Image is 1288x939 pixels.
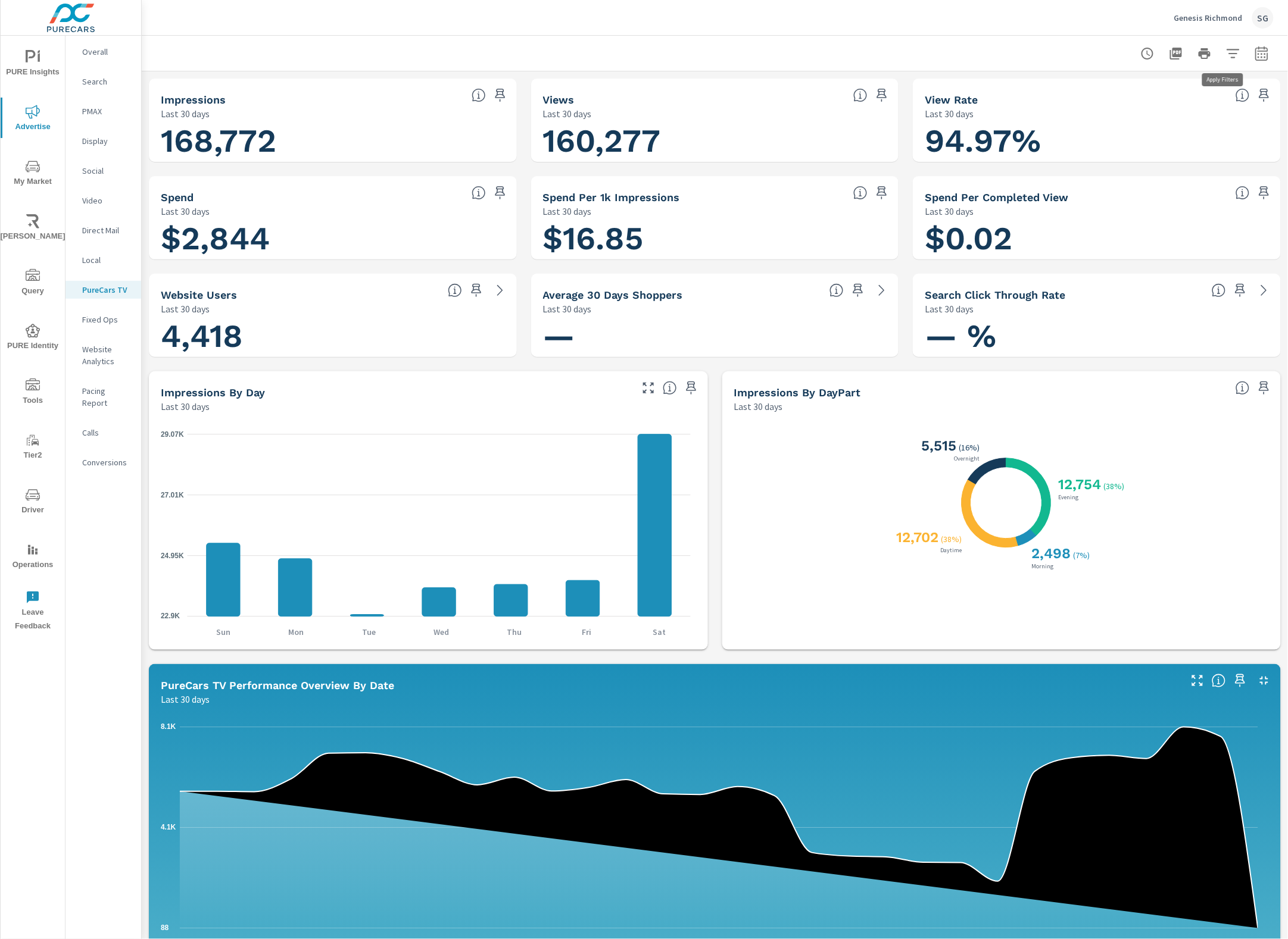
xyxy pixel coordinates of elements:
[1030,545,1071,562] h3: 2,498
[543,121,887,161] h1: 160,277
[161,289,237,301] h5: Website Users
[853,88,868,102] span: Number of times your connected TV ad was viewed completely by a user. [Source: This data is provi...
[1255,281,1274,300] a: See more details in report
[543,107,592,121] p: Last 30 days
[4,214,61,243] span: [PERSON_NAME]
[1164,42,1188,65] button: "Export Report to PDF"
[938,547,965,553] p: Daytime
[941,534,965,544] p: ( 38% )
[4,269,61,298] span: Query
[161,121,505,161] h1: 168,772
[66,340,141,370] div: Website Analytics
[82,46,132,58] p: Overall
[82,314,132,325] p: Fixed Ops
[421,626,463,638] p: Wed
[1,36,65,638] div: nav menu
[638,626,680,638] p: Sat
[161,386,265,399] h5: Impressions by Day
[543,218,887,259] h1: $16.85
[1104,481,1127,492] p: ( 38% )
[82,105,132,117] p: PMAX
[4,488,61,517] span: Driver
[348,626,390,638] p: Tue
[894,529,939,546] h3: 12,702
[543,191,680,204] h5: Spend Per 1k Impressions
[82,254,132,266] p: Local
[82,224,132,236] p: Direct Mail
[491,86,510,105] span: Save this to your personalized report
[925,121,1269,161] h1: 94.97%
[543,302,592,316] p: Last 30 days
[952,456,983,462] p: Overnight
[82,76,132,87] p: Search
[925,204,974,218] p: Last 30 days
[919,437,957,454] h3: 5,515
[66,73,141,90] div: Search
[472,88,486,102] span: Number of times your connected TV ad was presented to a user. [Source: This data is provided by t...
[4,324,61,353] span: PURE Identity
[925,316,1269,356] h1: — %
[82,165,132,177] p: Social
[959,442,983,453] p: ( 16% )
[66,221,141,239] div: Direct Mail
[66,251,141,269] div: Local
[1255,86,1274,105] span: Save this to your personalized report
[66,43,141,61] div: Overall
[1255,378,1274,397] span: Save this to your personalized report
[66,192,141,209] div: Video
[161,723,176,731] text: 8.1K
[161,191,194,204] h5: Spend
[161,552,184,560] text: 24.95K
[494,626,535,638] p: Thu
[543,93,575,106] h5: Views
[66,311,141,328] div: Fixed Ops
[66,102,141,120] div: PMAX
[161,93,226,106] h5: Impressions
[872,281,891,300] a: See more details in report
[203,626,245,638] p: Sun
[82,427,132,439] p: Calls
[663,381,677,395] span: The number of impressions, broken down by the day of the week they occurred.
[639,378,658,397] button: Make Fullscreen
[1074,550,1093,561] p: ( 7% )
[82,284,132,296] p: PureCars TV
[276,626,317,638] p: Mon
[467,281,486,300] span: Save this to your personalized report
[543,204,592,218] p: Last 30 days
[82,456,132,468] p: Conversions
[543,316,887,356] h1: —
[872,86,891,105] span: Save this to your personalized report
[161,679,394,691] h5: PureCars TV Performance Overview By Date
[1231,671,1250,690] span: Save this to your personalized report
[1236,381,1250,395] span: Only DoubleClick Video impressions can be broken down by time of day.
[161,824,176,832] text: 4.1K
[4,50,61,79] span: PURE Insights
[82,385,132,409] p: Pacing Report
[1056,476,1102,493] h3: 12,754
[1193,42,1217,65] button: Print Report
[161,692,210,706] p: Last 30 days
[491,281,510,300] a: See more details in report
[1250,42,1274,65] button: Select Date Range
[872,183,891,202] span: Save this to your personalized report
[566,626,608,638] p: Fri
[472,186,486,200] span: Cost of your connected TV ad campaigns. [Source: This data is provided by the video advertising p...
[448,283,462,298] span: Unique website visitors over the selected time period. [Source: Website Analytics]
[925,302,974,316] p: Last 30 days
[161,491,184,499] text: 27.01K
[1236,186,1250,200] span: Total spend per 1,000 impressions. [Source: This data is provided by the video advertising platform]
[4,590,61,633] span: Leave Feedback
[1255,183,1274,202] span: Save this to your personalized report
[1255,671,1274,690] button: Minimize Widget
[4,159,61,189] span: My Market
[829,283,844,298] span: A rolling 30 day total of daily Shoppers on the dealership website, averaged over the selected da...
[1030,564,1056,569] p: Morning
[853,186,868,200] span: Total spend per 1,000 impressions. [Source: This data is provided by the video advertising platform]
[82,343,132,367] p: Website Analytics
[491,183,510,202] span: Save this to your personalized report
[161,218,505,259] h1: $2,844
[161,612,180,621] text: 22.9K
[1056,494,1081,500] p: Evening
[4,543,61,572] span: Operations
[925,107,974,121] p: Last 30 days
